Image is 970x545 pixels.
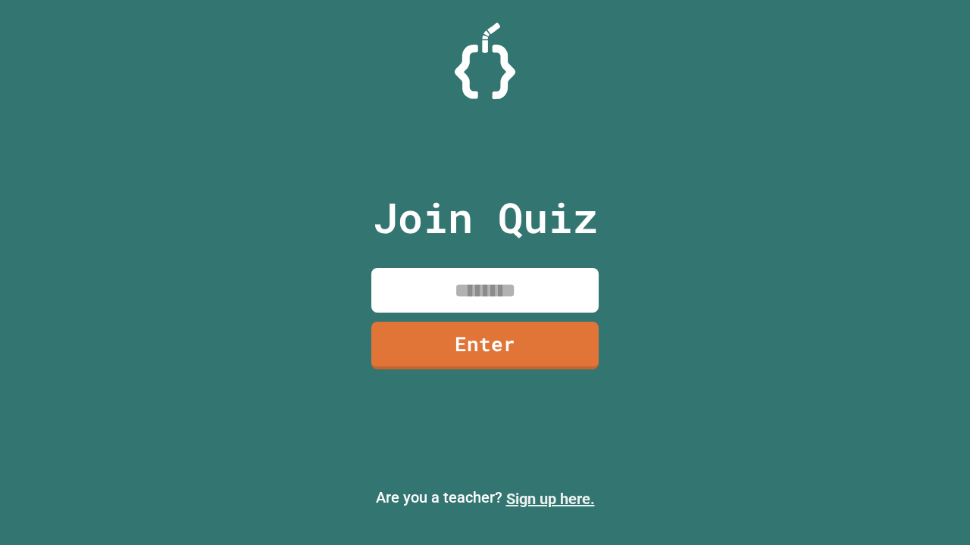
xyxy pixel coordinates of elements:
p: Join Quiz [373,186,598,249]
p: Are you a teacher? [12,486,958,510]
a: Enter [371,322,599,369]
a: Sign up here. [506,490,595,508]
img: Logo.svg [455,23,515,99]
iframe: chat widget [844,419,955,483]
iframe: chat widget [906,484,955,530]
